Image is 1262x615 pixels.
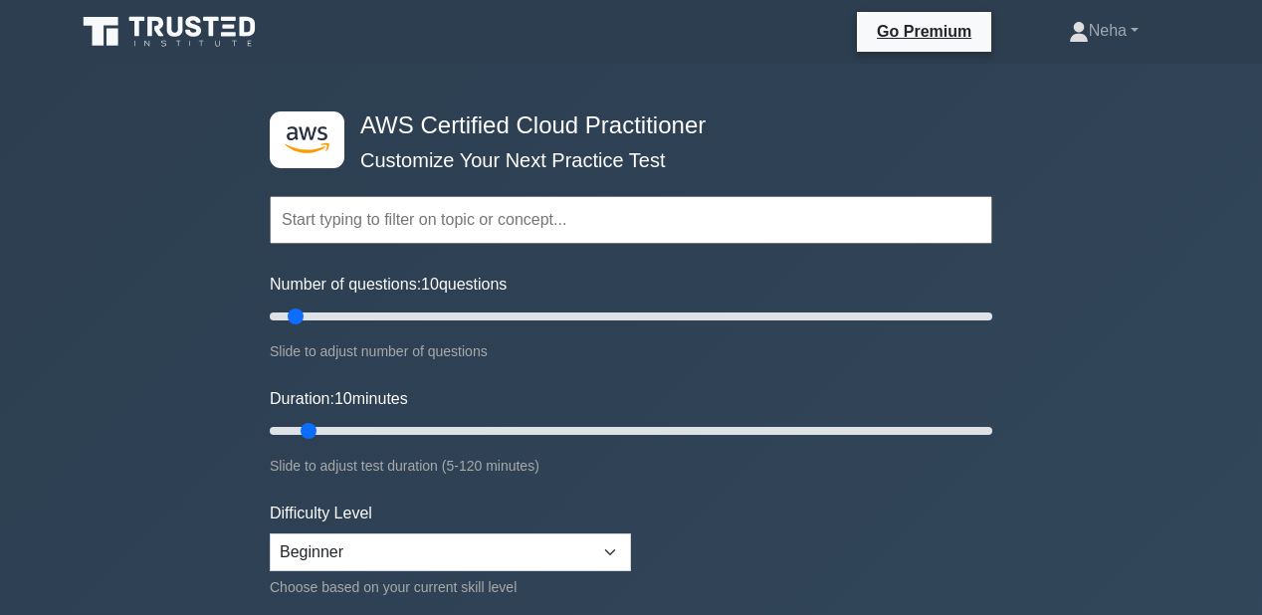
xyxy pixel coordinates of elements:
h4: AWS Certified Cloud Practitioner [352,111,895,140]
div: Slide to adjust test duration (5-120 minutes) [270,454,992,478]
div: Slide to adjust number of questions [270,339,992,363]
a: Go Premium [865,19,983,44]
div: Choose based on your current skill level [270,575,631,599]
a: Neha [1021,11,1186,51]
span: 10 [421,276,439,293]
input: Start typing to filter on topic or concept... [270,196,992,244]
label: Duration: minutes [270,387,408,411]
label: Difficulty Level [270,502,372,525]
span: 10 [334,390,352,407]
label: Number of questions: questions [270,273,507,297]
